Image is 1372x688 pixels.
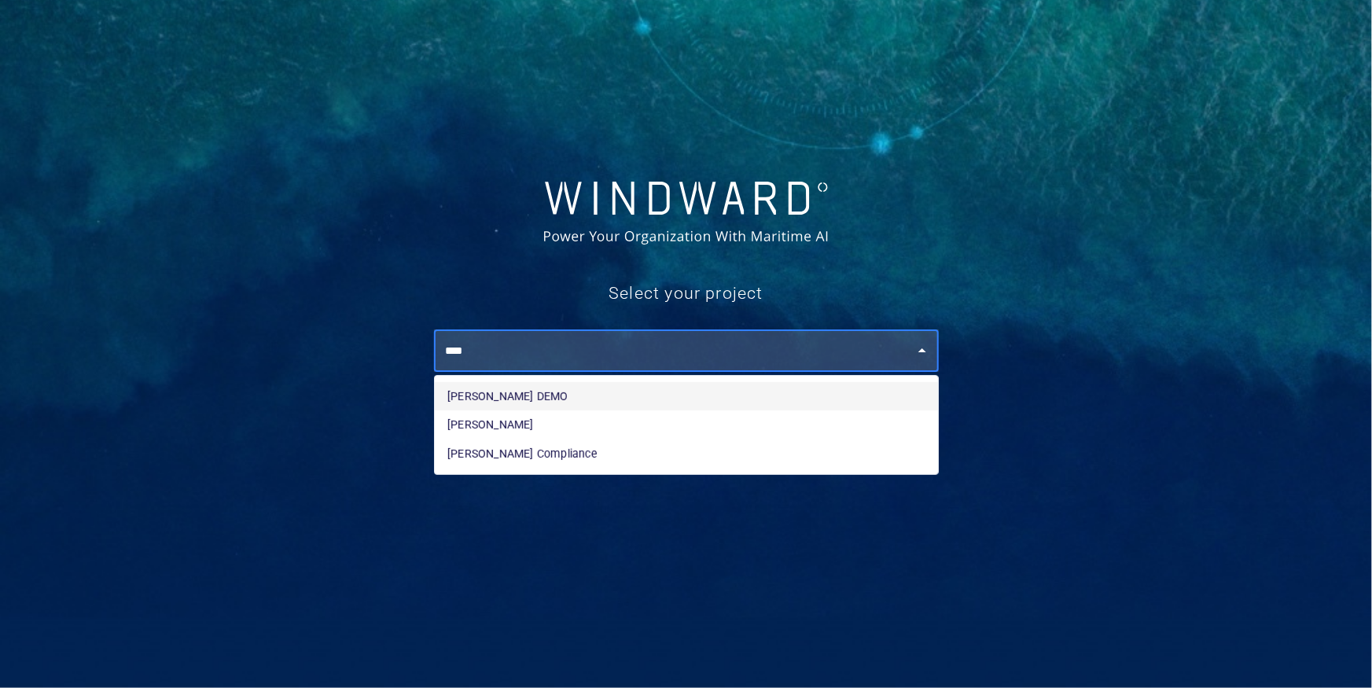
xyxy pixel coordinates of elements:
[1305,617,1360,676] iframe: Chat
[911,340,933,362] button: Close
[435,382,938,410] li: [PERSON_NAME] DEMO
[435,410,938,439] li: [PERSON_NAME]
[435,440,938,468] li: [PERSON_NAME] Compliance
[434,282,939,305] h5: Select your project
